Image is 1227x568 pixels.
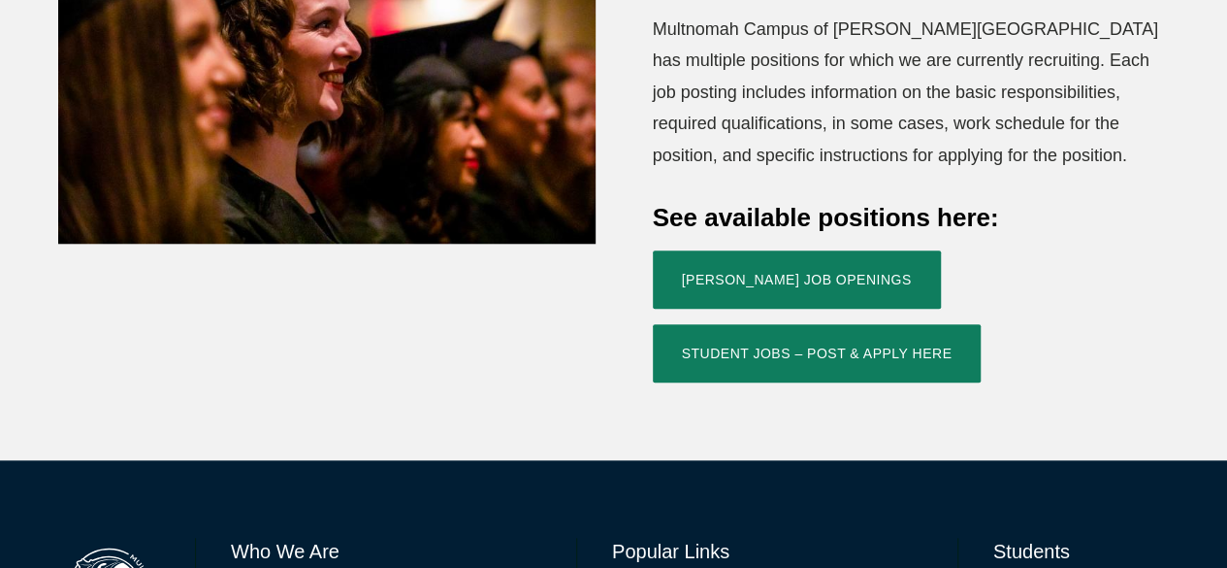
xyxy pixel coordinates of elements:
a: [PERSON_NAME] Job Openings [653,251,941,309]
h6: Popular Links [612,538,922,565]
a: Student Jobs – Post & Apply Here [653,324,982,383]
p: Multnomah Campus of [PERSON_NAME][GEOGRAPHIC_DATA] has multiple positions for which we are curren... [653,14,1170,171]
h6: Who We Are [231,538,541,565]
h6: Students [993,538,1169,565]
h4: See available positions here: [653,200,1170,235]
